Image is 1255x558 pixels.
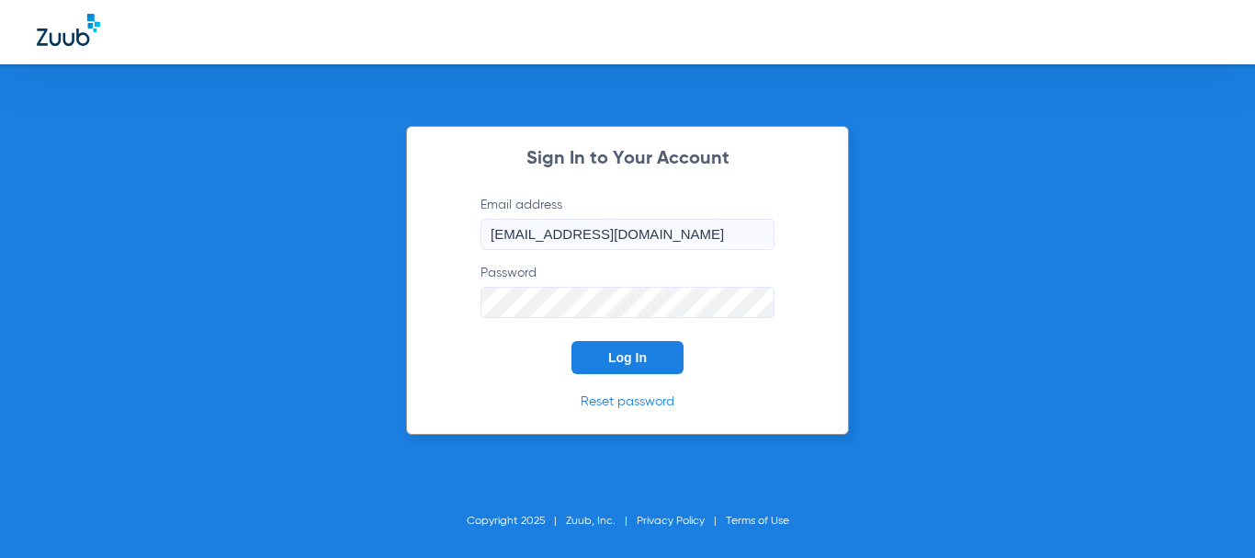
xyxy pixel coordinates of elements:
[481,287,774,318] input: Password
[1163,470,1255,558] iframe: Chat Widget
[37,14,100,46] img: Zuub Logo
[481,219,774,250] input: Email address
[726,516,789,527] a: Terms of Use
[481,196,774,250] label: Email address
[608,350,647,365] span: Log In
[481,264,774,318] label: Password
[637,516,705,527] a: Privacy Policy
[581,395,674,408] a: Reset password
[453,150,802,168] h2: Sign In to Your Account
[566,512,637,530] li: Zuub, Inc.
[571,341,684,374] button: Log In
[467,512,566,530] li: Copyright 2025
